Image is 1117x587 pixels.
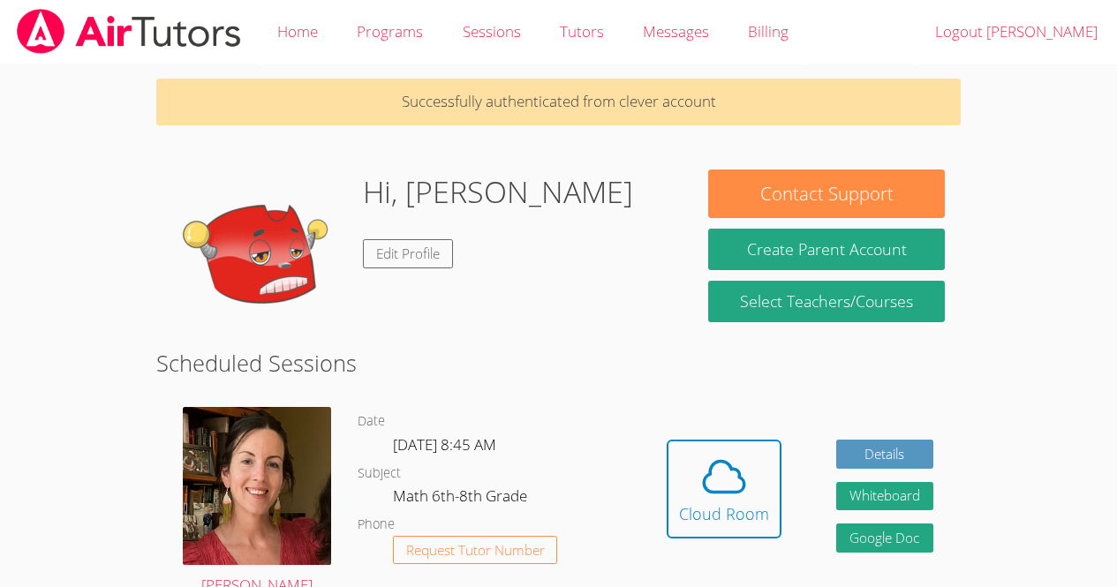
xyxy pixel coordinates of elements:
dt: Phone [358,514,395,536]
dt: Date [358,410,385,433]
button: Create Parent Account [708,229,944,270]
a: Select Teachers/Courses [708,281,944,322]
img: airtutors_banner-c4298cdbf04f3fff15de1276eac7730deb9818008684d7c2e4769d2f7ddbe033.png [15,9,243,54]
a: Google Doc [836,523,933,553]
button: Contact Support [708,169,944,218]
img: IMG_4957.jpeg [183,407,331,564]
dd: Math 6th-8th Grade [393,484,531,514]
img: default.png [172,169,349,346]
a: Edit Profile [363,239,453,268]
h1: Hi, [PERSON_NAME] [363,169,633,214]
span: [DATE] 8:45 AM [393,434,496,455]
span: Messages [643,21,709,41]
div: Cloud Room [679,501,769,526]
a: Details [836,440,933,469]
button: Whiteboard [836,482,933,511]
h2: Scheduled Sessions [156,346,961,380]
button: Cloud Room [667,440,781,538]
button: Request Tutor Number [393,536,558,565]
span: Request Tutor Number [406,544,545,557]
p: Successfully authenticated from clever account [156,79,961,125]
dt: Subject [358,463,401,485]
